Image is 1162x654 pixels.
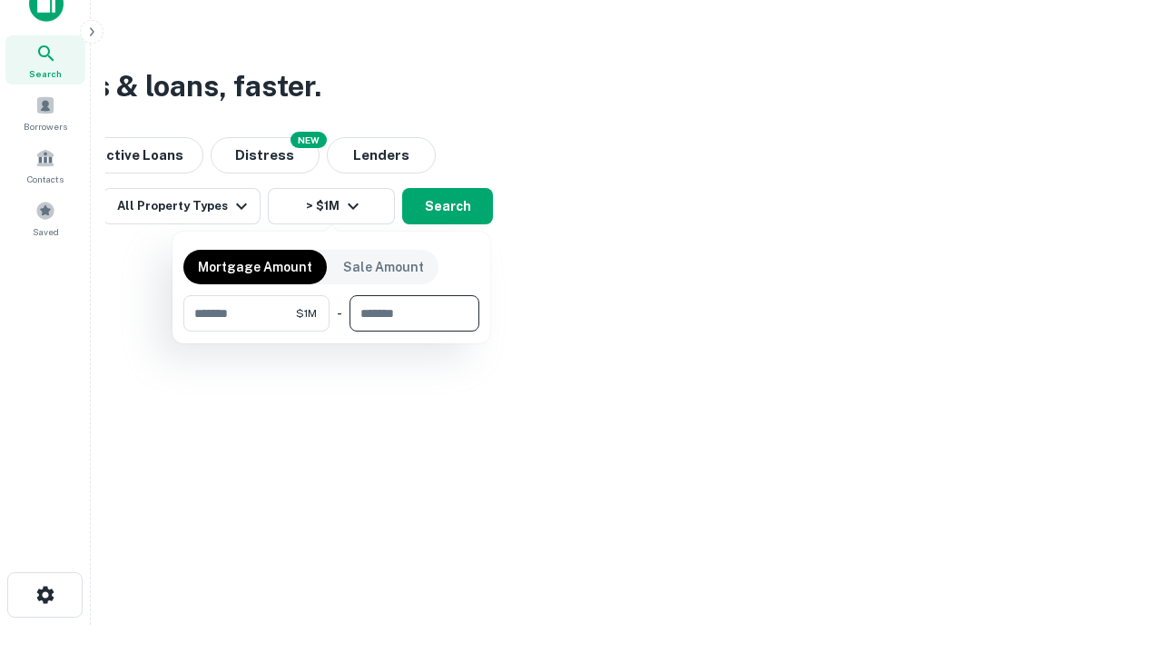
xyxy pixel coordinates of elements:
[296,305,317,322] span: $1M
[1071,509,1162,596] iframe: Chat Widget
[198,257,312,277] p: Mortgage Amount
[343,257,424,277] p: Sale Amount
[337,295,342,332] div: -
